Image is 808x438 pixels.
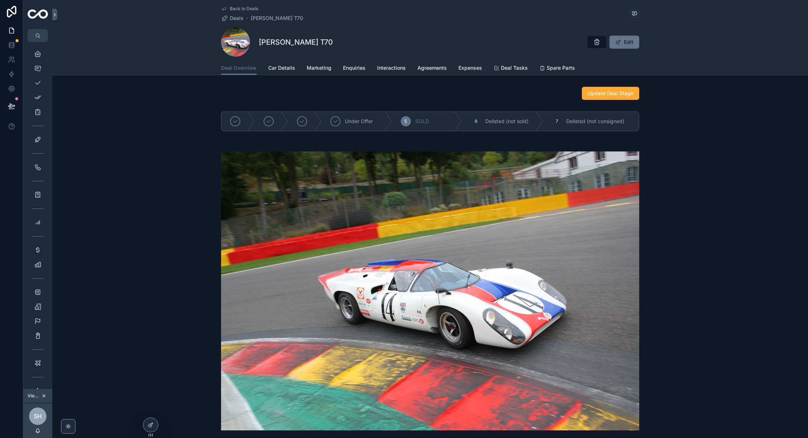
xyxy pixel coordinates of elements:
[377,61,406,76] a: Interactions
[230,15,244,22] span: Deals
[268,64,295,72] span: Car Details
[345,118,373,125] span: Under Offer
[221,15,244,22] a: Deals
[221,151,639,430] img: att1Gl8NdzfvArGTo12035-160916_0700.jpg
[417,61,447,76] a: Agreements
[251,15,303,22] a: [PERSON_NAME] T70
[259,37,333,47] h1: [PERSON_NAME] T70
[539,61,575,76] a: Spare Parts
[547,64,575,72] span: Spare Parts
[404,118,407,124] span: 5
[556,118,558,124] span: 7
[28,9,48,20] img: App logo
[566,118,624,125] span: Delisted (not consigned)
[494,61,528,76] a: Deal Tasks
[221,61,257,75] a: Deal Overview
[343,64,366,72] span: Enquiries
[230,6,258,12] span: Back to Deals
[415,118,429,125] span: SOLD
[343,61,366,76] a: Enquiries
[582,87,639,100] button: Update Deal Stage
[475,118,477,124] span: 6
[23,42,52,389] div: scrollable content
[307,64,331,72] span: Marketing
[588,90,633,97] span: Update Deal Stage
[221,6,258,12] a: Back to Deals
[417,64,447,72] span: Agreements
[458,64,482,72] span: Expenses
[458,61,482,76] a: Expenses
[501,64,528,72] span: Deal Tasks
[268,61,295,76] a: Car Details
[28,393,40,399] span: Viewing as [PERSON_NAME]
[221,64,257,72] span: Deal Overview
[34,412,42,421] span: SH
[485,118,529,125] span: Delisted (not sold)
[307,61,331,76] a: Marketing
[609,36,639,49] button: Edit
[377,64,406,72] span: Interactions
